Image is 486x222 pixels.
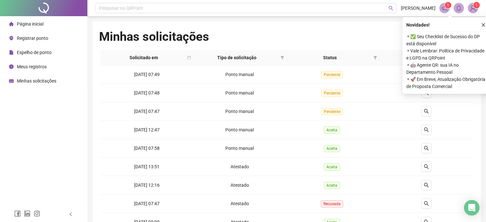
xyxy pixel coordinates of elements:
[424,109,429,114] span: search
[279,53,286,62] span: filter
[424,183,429,188] span: search
[373,56,377,60] span: filter
[424,146,429,151] span: search
[324,163,340,171] span: Aceita
[225,109,254,114] span: Ponto manual
[17,78,56,83] span: Minhas solicitações
[103,54,185,61] span: Solicitado em
[372,53,379,62] span: filter
[280,56,284,60] span: filter
[401,5,435,12] span: [PERSON_NAME]
[134,127,160,132] span: [DATE] 12:47
[406,21,430,28] span: Novidades !
[442,5,447,11] span: notification
[225,127,254,132] span: Ponto manual
[231,164,249,169] span: Atestado
[321,108,343,115] span: Pendente
[134,183,160,188] span: [DATE] 12:16
[134,90,160,95] span: [DATE] 07:48
[468,3,478,13] img: 83971
[424,201,429,206] span: search
[186,53,192,62] span: calendar
[389,6,393,11] span: search
[99,29,209,44] h1: Minhas solicitações
[225,72,254,77] span: Ponto manual
[447,3,449,7] span: 1
[324,127,340,134] span: Aceita
[196,54,278,61] span: Tipo de solicitação
[17,64,47,69] span: Meus registros
[324,182,340,189] span: Aceita
[9,36,14,40] span: environment
[456,5,462,11] span: bell
[9,64,14,69] span: clock-circle
[17,36,48,41] span: Registrar ponto
[231,201,249,206] span: Atestado
[134,109,160,114] span: [DATE] 07:47
[476,3,478,7] span: 1
[321,200,343,207] span: Recusada
[17,50,51,55] span: Espelho de ponto
[445,2,451,8] sup: 1
[481,23,486,27] span: close
[134,146,160,151] span: [DATE] 07:58
[380,50,473,65] th: Detalhes
[24,210,30,217] span: linkedin
[9,50,14,55] span: file
[321,71,343,78] span: Pendente
[231,183,249,188] span: Atestado
[17,21,43,27] span: Página inicial
[34,210,40,217] span: instagram
[225,146,254,151] span: Ponto manual
[9,79,14,83] span: schedule
[473,2,480,8] sup: Atualize o seu contato no menu Meus Dados
[134,72,160,77] span: [DATE] 07:49
[187,56,191,60] span: calendar
[324,145,340,152] span: Aceita
[225,90,254,95] span: Ponto manual
[464,200,480,216] div: Open Intercom Messenger
[134,164,160,169] span: [DATE] 13:51
[14,210,21,217] span: facebook
[424,127,429,132] span: search
[9,22,14,26] span: home
[289,54,371,61] span: Status
[321,90,343,97] span: Pendente
[134,201,160,206] span: [DATE] 07:47
[424,164,429,169] span: search
[69,212,73,216] span: left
